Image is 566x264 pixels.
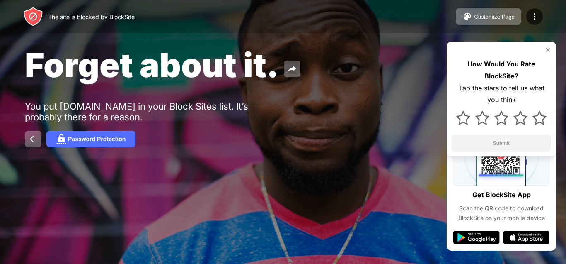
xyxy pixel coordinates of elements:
img: star.svg [494,111,508,125]
img: share.svg [287,64,297,74]
img: star.svg [456,111,470,125]
img: header-logo.svg [23,7,43,27]
div: The site is blocked by BlockSite [48,13,135,20]
button: Submit [452,135,551,152]
div: Scan the QR code to download BlockSite on your mobile device [453,204,549,222]
img: star.svg [513,111,527,125]
img: star.svg [532,111,547,125]
img: back.svg [28,134,38,144]
img: app-store.svg [503,231,549,244]
div: You put [DOMAIN_NAME] in your Block Sites list. It’s probably there for a reason. [25,101,281,122]
iframe: Banner [25,159,221,254]
div: How Would You Rate BlockSite? [452,58,551,82]
div: Get BlockSite App [472,189,531,201]
img: pallet.svg [462,12,472,22]
img: star.svg [475,111,489,125]
img: menu-icon.svg [530,12,539,22]
div: Password Protection [68,136,126,142]
div: Customize Page [474,14,515,20]
button: Customize Page [456,8,521,25]
div: Tap the stars to tell us what you think [452,82,551,106]
span: Forget about it. [25,45,279,85]
img: google-play.svg [453,231,500,244]
button: Password Protection [46,131,135,147]
img: password.svg [56,134,66,144]
img: rate-us-close.svg [544,46,551,53]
